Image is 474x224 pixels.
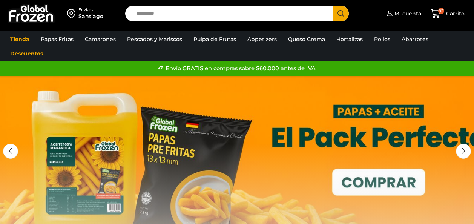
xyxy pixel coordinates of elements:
[81,32,120,46] a: Camarones
[429,5,466,23] a: 92 Carrito
[393,10,421,17] span: Mi cuenta
[190,32,240,46] a: Pulpa de Frutas
[37,32,77,46] a: Papas Fritas
[284,32,329,46] a: Queso Crema
[398,32,432,46] a: Abarrotes
[438,8,444,14] span: 92
[385,6,421,21] a: Mi cuenta
[244,32,281,46] a: Appetizers
[67,7,78,20] img: address-field-icon.svg
[6,46,47,61] a: Descuentos
[444,10,465,17] span: Carrito
[6,32,33,46] a: Tienda
[78,12,103,20] div: Santiago
[370,32,394,46] a: Pollos
[123,32,186,46] a: Pescados y Mariscos
[333,32,367,46] a: Hortalizas
[333,6,349,21] button: Search button
[78,7,103,12] div: Enviar a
